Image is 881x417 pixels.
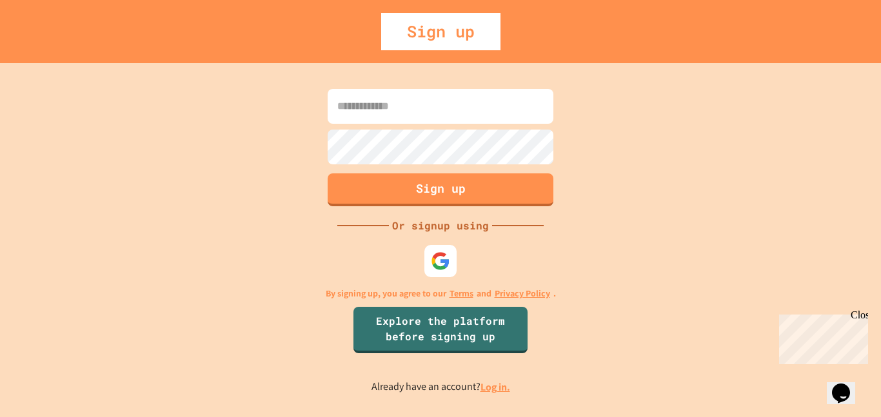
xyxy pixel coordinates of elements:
div: Or signup using [389,218,492,233]
a: Explore the platform before signing up [353,307,528,353]
iframe: chat widget [774,309,868,364]
iframe: chat widget [827,365,868,404]
img: google-icon.svg [431,251,450,271]
a: Terms [450,287,473,300]
div: Chat with us now!Close [5,5,89,82]
p: Already have an account? [371,379,510,395]
div: Sign up [381,13,500,50]
a: Log in. [480,380,510,394]
a: Privacy Policy [495,287,550,300]
p: By signing up, you agree to our and . [326,287,556,300]
button: Sign up [328,173,553,206]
